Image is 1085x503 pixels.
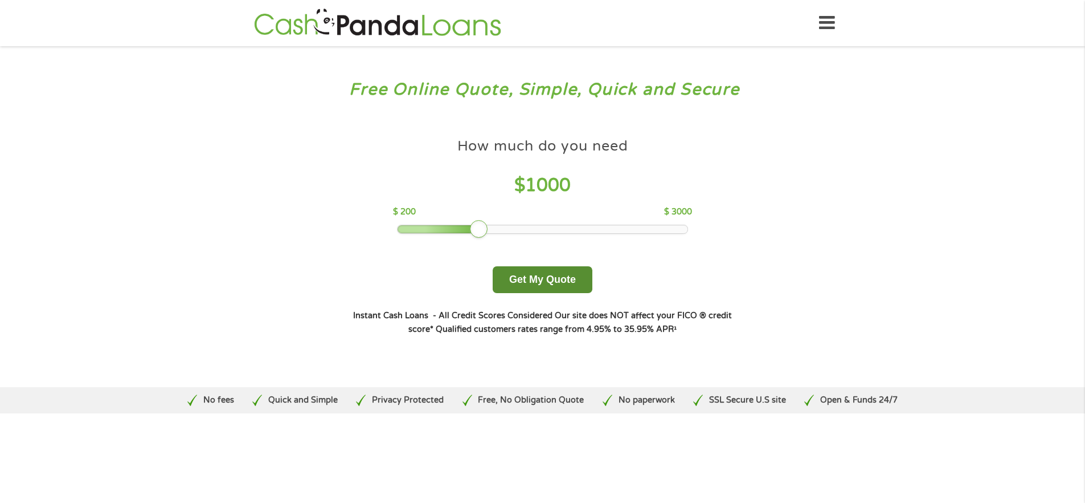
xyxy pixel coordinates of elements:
[393,174,692,197] h4: $
[353,311,552,321] strong: Instant Cash Loans - All Credit Scores Considered
[33,79,1053,100] h3: Free Online Quote, Simple, Quick and Secure
[408,311,732,334] strong: Our site does NOT affect your FICO ® credit score*
[619,394,675,407] p: No paperwork
[709,394,786,407] p: SSL Secure U.S site
[478,394,584,407] p: Free, No Obligation Quote
[525,175,571,196] span: 1000
[436,324,677,334] strong: Qualified customers rates range from 4.95% to 35.95% APR¹
[664,206,692,218] p: $ 3000
[203,394,234,407] p: No fees
[493,266,592,293] button: Get My Quote
[251,7,505,39] img: GetLoanNow Logo
[393,206,416,218] p: $ 200
[268,394,338,407] p: Quick and Simple
[820,394,898,407] p: Open & Funds 24/7
[372,394,444,407] p: Privacy Protected
[457,137,628,156] h4: How much do you need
